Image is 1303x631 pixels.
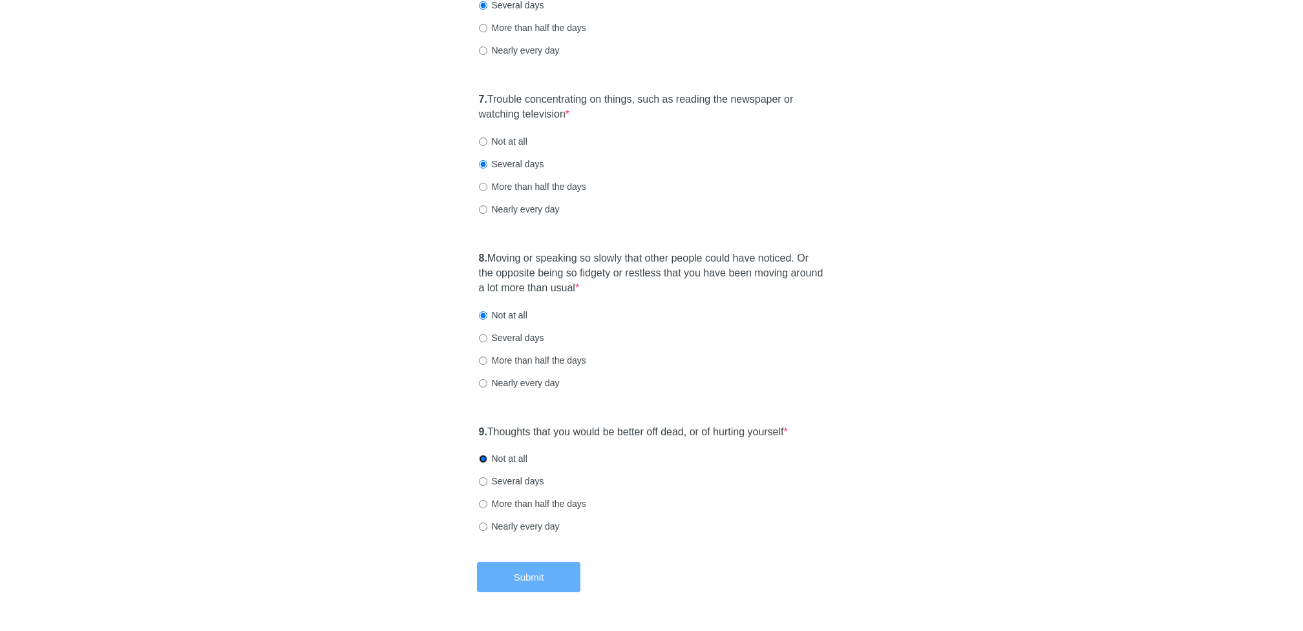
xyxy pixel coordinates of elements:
[479,253,487,264] strong: 8.
[479,520,560,533] label: Nearly every day
[479,135,527,148] label: Not at all
[479,331,544,344] label: Several days
[479,311,487,320] input: Not at all
[479,158,544,171] label: Several days
[479,205,487,214] input: Nearly every day
[479,183,487,191] input: More than half the days
[479,522,487,531] input: Nearly every day
[479,500,487,508] input: More than half the days
[479,426,487,437] strong: 9.
[479,251,825,296] label: Moving or speaking so slowly that other people could have noticed. Or the opposite being so fidge...
[479,21,586,34] label: More than half the days
[479,354,586,367] label: More than half the days
[479,47,487,55] input: Nearly every day
[479,160,487,169] input: Several days
[479,138,487,146] input: Not at all
[479,452,527,465] label: Not at all
[479,475,544,488] label: Several days
[479,1,487,10] input: Several days
[479,334,487,342] input: Several days
[479,180,586,193] label: More than half the days
[479,497,586,510] label: More than half the days
[479,377,560,389] label: Nearly every day
[479,94,487,105] strong: 7.
[479,92,825,122] label: Trouble concentrating on things, such as reading the newspaper or watching television
[479,455,487,463] input: Not at all
[479,477,487,486] input: Several days
[479,203,560,216] label: Nearly every day
[479,425,788,440] label: Thoughts that you would be better off dead, or of hurting yourself
[479,357,487,365] input: More than half the days
[479,379,487,388] input: Nearly every day
[479,44,560,57] label: Nearly every day
[479,309,527,322] label: Not at all
[479,24,487,32] input: More than half the days
[477,562,580,592] button: Submit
